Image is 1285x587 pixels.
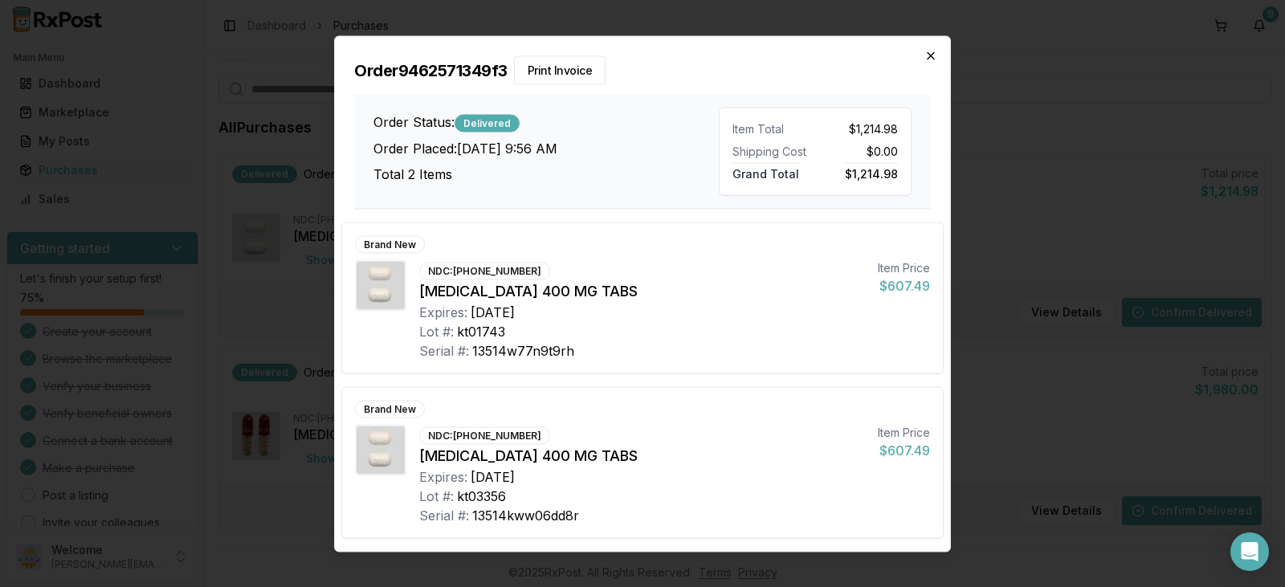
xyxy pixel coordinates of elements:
div: [DATE] [471,302,515,321]
h2: Order 9462571349f3 [354,55,931,84]
div: kt01743 [457,321,505,340]
div: Lot #: [419,321,454,340]
div: Shipping Cost [732,143,809,159]
h3: Order Placed: [DATE] 9:56 AM [373,139,719,158]
div: Lot #: [419,486,454,505]
img: Multaq 400 MG TABS [357,426,405,474]
div: $0.00 [822,143,898,159]
div: Item Price [878,259,930,275]
h3: Total 2 Items [373,165,719,184]
div: $1,214.98 [822,120,898,137]
div: Expires: [419,302,467,321]
div: Expires: [419,467,467,486]
div: [MEDICAL_DATA] 400 MG TABS [419,444,865,467]
span: $1,214.98 [845,162,898,180]
div: Delivered [455,115,520,132]
div: 13514kww06dd8r [472,505,579,524]
div: Brand New [355,235,425,253]
div: Serial #: [419,340,469,360]
div: $607.49 [878,440,930,459]
div: [DATE] [471,467,515,486]
span: Grand Total [732,162,799,180]
div: kt03356 [457,486,506,505]
div: Serial #: [419,505,469,524]
div: NDC: [PHONE_NUMBER] [419,262,550,279]
button: Print Invoice [514,55,606,84]
div: NDC: [PHONE_NUMBER] [419,426,550,444]
h3: Order Status: [373,112,719,132]
img: Multaq 400 MG TABS [357,261,405,309]
div: 13514w77n9t9rh [472,340,574,360]
div: $607.49 [878,275,930,295]
div: Brand New [355,400,425,418]
div: [MEDICAL_DATA] 400 MG TABS [419,279,865,302]
div: Item Total [732,120,809,137]
div: Item Price [878,424,930,440]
